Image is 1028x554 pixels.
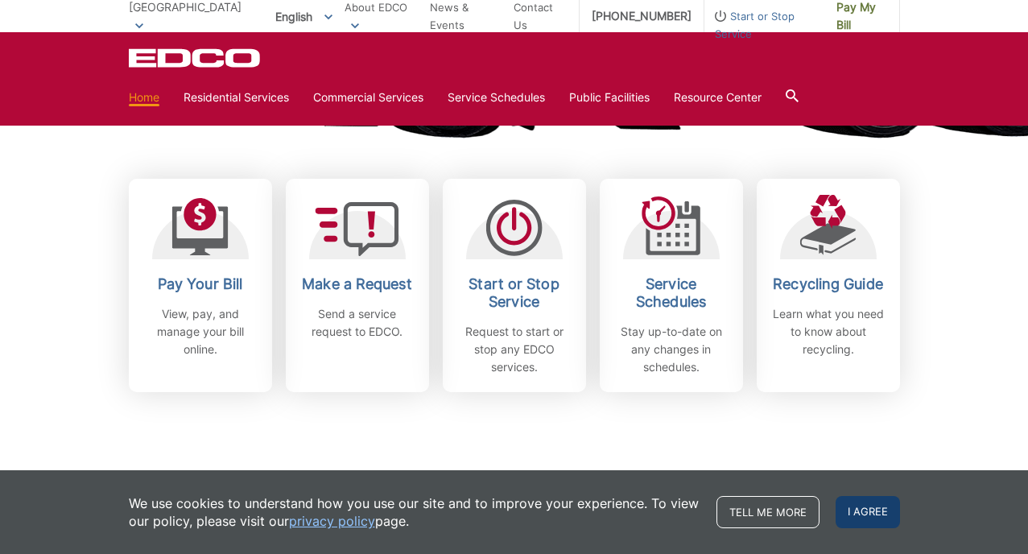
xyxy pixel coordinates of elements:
[612,275,731,311] h2: Service Schedules
[141,305,260,358] p: View, pay, and manage your bill online.
[129,494,700,530] p: We use cookies to understand how you use our site and to improve your experience. To view our pol...
[455,323,574,376] p: Request to start or stop any EDCO services.
[674,89,762,106] a: Resource Center
[298,305,417,341] p: Send a service request to EDCO.
[289,512,375,530] a: privacy policy
[836,496,900,528] span: I agree
[600,179,743,392] a: Service Schedules Stay up-to-date on any changes in schedules.
[141,275,260,293] h2: Pay Your Bill
[298,275,417,293] h2: Make a Request
[455,275,574,311] h2: Start or Stop Service
[769,305,888,358] p: Learn what you need to know about recycling.
[129,179,272,392] a: Pay Your Bill View, pay, and manage your bill online.
[569,89,650,106] a: Public Facilities
[769,275,888,293] h2: Recycling Guide
[184,89,289,106] a: Residential Services
[129,48,262,68] a: EDCD logo. Return to the homepage.
[286,179,429,392] a: Make a Request Send a service request to EDCO.
[263,3,345,30] span: English
[757,179,900,392] a: Recycling Guide Learn what you need to know about recycling.
[313,89,423,106] a: Commercial Services
[448,89,545,106] a: Service Schedules
[612,323,731,376] p: Stay up-to-date on any changes in schedules.
[129,89,159,106] a: Home
[716,496,820,528] a: Tell me more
